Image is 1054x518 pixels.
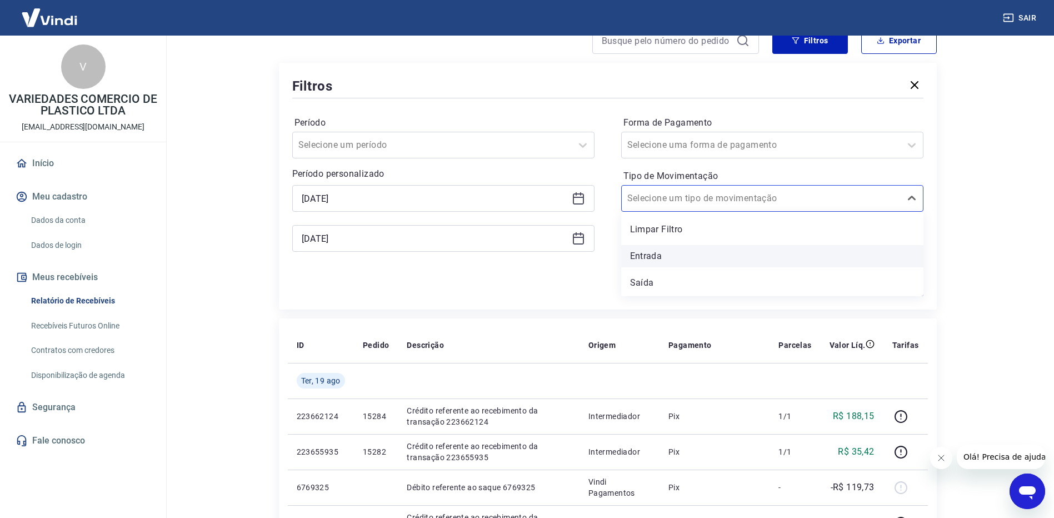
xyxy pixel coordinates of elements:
p: Período personalizado [292,167,595,181]
input: Data inicial [302,190,567,207]
input: Data final [302,230,567,247]
a: Disponibilização de agenda [27,364,153,387]
label: Forma de Pagamento [623,116,921,129]
p: ID [297,340,304,351]
p: 1/1 [778,411,811,422]
label: Período [294,116,592,129]
p: R$ 35,42 [838,445,874,459]
a: Segurança [13,395,153,420]
p: VARIEDADES COMERCIO DE PLASTICO LTDA [9,93,157,117]
button: Exportar [861,27,937,54]
p: Intermediador [588,411,651,422]
p: Débito referente ao saque 6769325 [407,482,570,493]
span: Ter, 19 ago [301,375,341,386]
a: Dados da conta [27,209,153,232]
p: Pix [668,482,761,493]
p: Pix [668,411,761,422]
p: Intermediador [588,446,651,457]
p: 15282 [363,446,389,457]
div: Entrada [621,245,923,267]
iframe: Botão para abrir a janela de mensagens [1010,474,1045,509]
p: 15284 [363,411,389,422]
a: Dados de login [27,234,153,257]
p: 223655935 [297,446,345,457]
p: -R$ 119,73 [831,481,875,494]
p: - [778,482,811,493]
button: Filtros [772,27,848,54]
p: Crédito referente ao recebimento da transação 223662124 [407,405,570,427]
span: Olá! Precisa de ajuda? [7,8,93,17]
a: Contratos com credores [27,339,153,362]
p: R$ 188,15 [833,410,875,423]
p: Pedido [363,340,389,351]
a: Início [13,151,153,176]
div: Saída [621,272,923,294]
p: Tarifas [892,340,919,351]
div: V [61,44,106,89]
a: Relatório de Recebíveis [27,290,153,312]
p: Pagamento [668,340,712,351]
p: Origem [588,340,616,351]
input: Busque pelo número do pedido [602,32,732,49]
p: Vindi Pagamentos [588,476,651,499]
img: Vindi [13,1,86,34]
p: Valor Líq. [830,340,866,351]
button: Meu cadastro [13,185,153,209]
a: Fale conosco [13,429,153,453]
button: Sair [1001,8,1041,28]
iframe: Mensagem da empresa [957,445,1045,469]
p: 223662124 [297,411,345,422]
button: Meus recebíveis [13,265,153,290]
label: Tipo de Movimentação [623,170,921,183]
div: Limpar Filtro [621,218,923,241]
p: Parcelas [778,340,811,351]
p: Crédito referente ao recebimento da transação 223655935 [407,441,570,463]
a: Recebíveis Futuros Online [27,315,153,337]
p: 1/1 [778,446,811,457]
p: [EMAIL_ADDRESS][DOMAIN_NAME] [22,121,144,133]
p: Descrição [407,340,444,351]
iframe: Fechar mensagem [930,447,952,469]
p: Pix [668,446,761,457]
h5: Filtros [292,77,333,95]
p: 6769325 [297,482,345,493]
